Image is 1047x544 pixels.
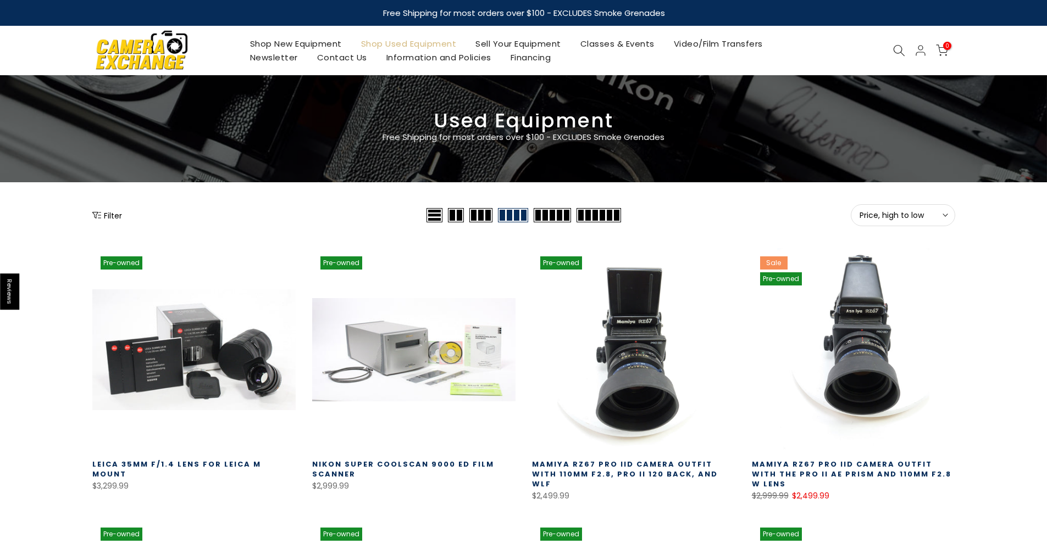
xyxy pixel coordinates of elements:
[351,37,466,51] a: Shop Used Equipment
[860,210,946,220] span: Price, high to low
[792,489,829,503] ins: $2,499.99
[92,210,122,221] button: Show filters
[307,51,376,64] a: Contact Us
[936,44,948,57] a: 0
[240,51,307,64] a: Newsletter
[92,459,261,479] a: Leica 35mm f/1.4 Lens for Leica M Mount
[664,37,772,51] a: Video/Film Transfers
[752,459,951,489] a: Mamiya RZ67 Pro IID Camera Outfit with the Pro II AE Prism and 110MM F2.8 W Lens
[466,37,571,51] a: Sell Your Equipment
[92,479,296,493] div: $3,299.99
[376,51,501,64] a: Information and Policies
[943,42,951,50] span: 0
[312,479,516,493] div: $2,999.99
[312,459,494,479] a: Nikon Super Coolscan 9000 ED Film Scanner
[752,490,789,501] del: $2,999.99
[570,37,664,51] a: Classes & Events
[383,7,664,19] strong: Free Shipping for most orders over $100 - EXCLUDES Smoke Grenades
[532,489,735,503] div: $2,499.99
[240,37,351,51] a: Shop New Equipment
[851,204,955,226] button: Price, high to low
[501,51,561,64] a: Financing
[92,114,955,128] h3: Used Equipment
[318,131,730,144] p: Free Shipping for most orders over $100 - EXCLUDES Smoke Grenades
[532,459,718,489] a: Mamiya RZ67 Pro IID Camera Outfit with 110MM F2.8, Pro II 120 Back, and WLF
